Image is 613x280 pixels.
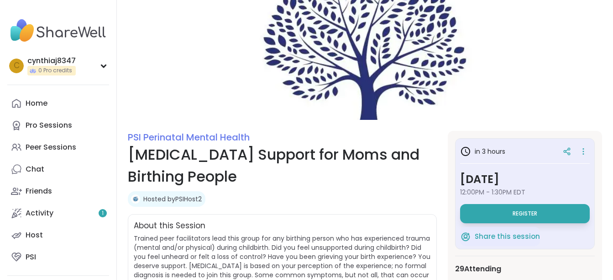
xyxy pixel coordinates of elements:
a: Peer Sessions [7,136,109,158]
div: PSI [26,252,36,262]
h3: [DATE] [460,171,590,188]
span: 1 [102,210,104,217]
a: Chat [7,158,109,180]
div: Peer Sessions [26,142,76,152]
button: Register [460,204,590,223]
span: 0 Pro credits [38,67,72,75]
a: Hosted byPSIHost2 [143,194,202,204]
a: PSI [7,246,109,268]
div: cynthiaj8347 [27,56,76,66]
h3: in 3 hours [460,146,505,157]
a: Home [7,92,109,114]
span: 29 Attending [455,264,501,275]
div: Home [26,98,47,108]
img: ShareWell Logomark [460,231,471,242]
a: PSI Perinatal Mental Health [128,131,250,144]
h1: [MEDICAL_DATA] Support for Moms and Birthing People [128,144,437,188]
button: Share this session [460,227,540,246]
a: Friends [7,180,109,202]
div: Friends [26,186,52,196]
a: Activity1 [7,202,109,224]
div: Host [26,230,43,240]
span: Share this session [475,232,540,242]
div: Chat [26,164,44,174]
img: PSIHost2 [131,194,140,204]
a: Host [7,224,109,246]
a: Pro Sessions [7,114,109,136]
h2: About this Session [134,220,205,232]
span: c [14,60,20,72]
img: ShareWell Nav Logo [7,15,109,47]
span: 12:00PM - 1:30PM EDT [460,188,590,197]
span: Register [513,210,537,217]
div: Activity [26,208,53,218]
div: Pro Sessions [26,120,72,130]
